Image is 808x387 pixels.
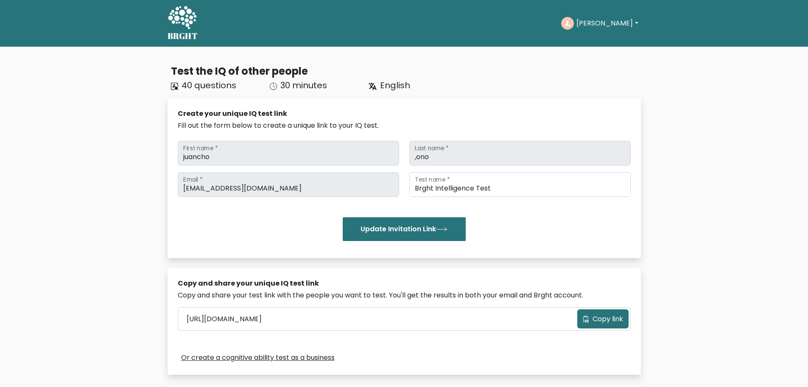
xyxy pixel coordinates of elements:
[574,18,640,29] button: [PERSON_NAME]
[168,3,198,43] a: BRGHT
[178,121,631,131] div: Fill out the form below to create a unique link to your IQ test.
[593,314,623,324] span: Copy link
[178,278,631,289] div: Copy and share your unique IQ test link
[565,18,570,28] text: J,
[343,217,466,241] button: Update Invitation Link
[409,172,631,197] input: Test name
[182,79,236,91] span: 40 questions
[168,31,198,41] h5: BRGHT
[577,309,629,328] button: Copy link
[178,109,631,119] div: Create your unique IQ test link
[178,141,399,165] input: First name
[171,64,641,79] div: Test the IQ of other people
[280,79,327,91] span: 30 minutes
[409,141,631,165] input: Last name
[380,79,410,91] span: English
[181,353,335,363] a: Or create a cognitive ability test as a business
[178,290,631,300] div: Copy and share your test link with the people you want to test. You'll get the results in both yo...
[178,172,399,197] input: Email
